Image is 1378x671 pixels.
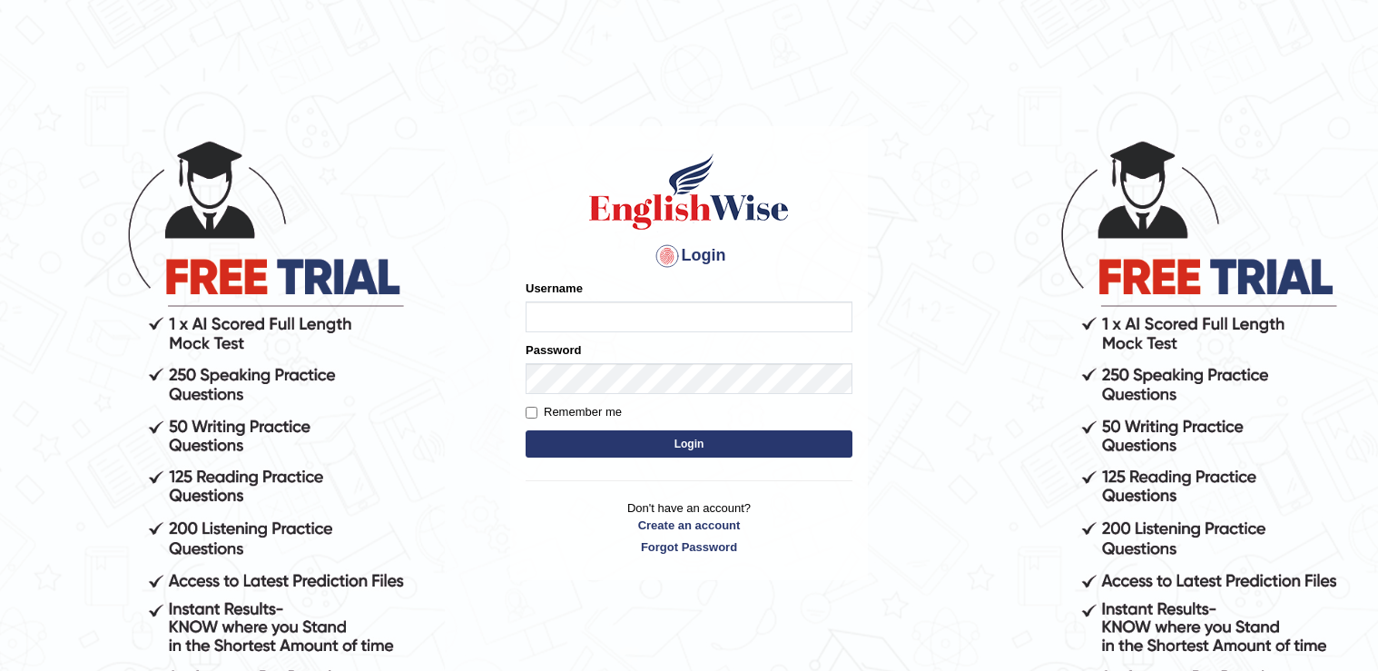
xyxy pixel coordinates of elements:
img: Logo of English Wise sign in for intelligent practice with AI [586,151,792,232]
p: Don't have an account? [526,499,852,556]
a: Forgot Password [526,538,852,556]
label: Password [526,341,581,359]
label: Remember me [526,403,622,421]
h4: Login [526,242,852,271]
label: Username [526,280,583,297]
input: Remember me [526,407,537,419]
a: Create an account [526,517,852,534]
button: Login [526,430,852,458]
